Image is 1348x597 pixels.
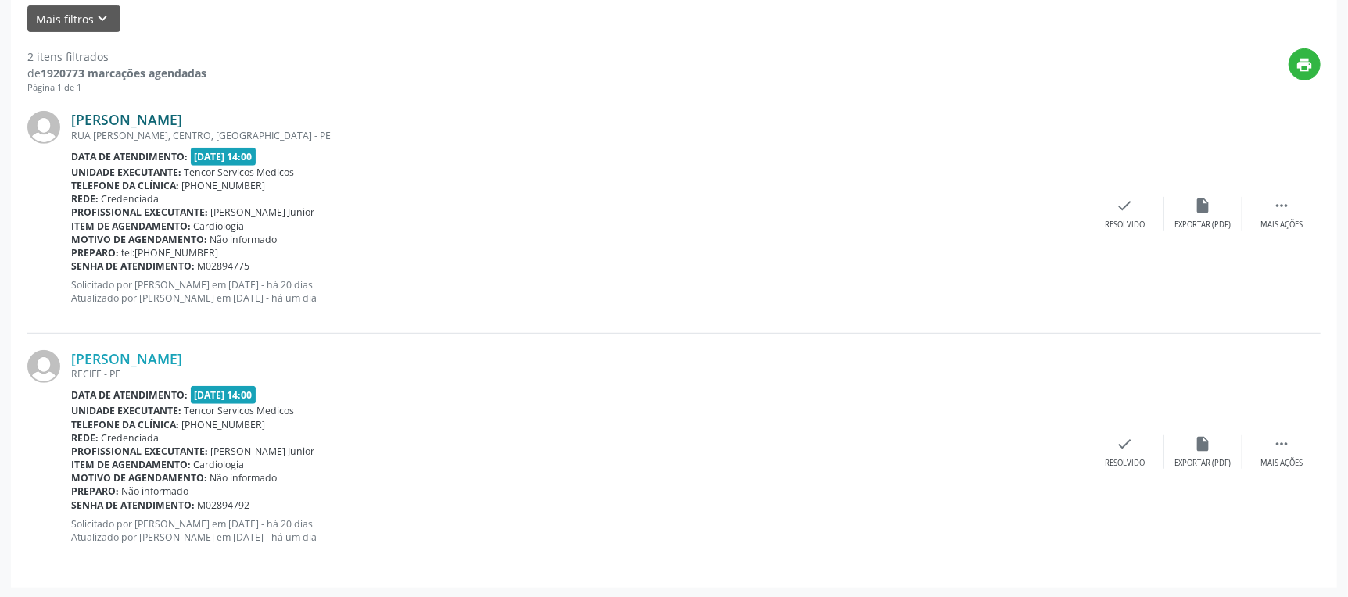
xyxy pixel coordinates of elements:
div: Mais ações [1260,458,1303,469]
b: Motivo de agendamento: [71,471,207,484]
p: Solicitado por [PERSON_NAME] em [DATE] - há 20 dias Atualizado por [PERSON_NAME] em [DATE] - há u... [71,517,1086,544]
div: Resolvido [1105,220,1145,231]
p: Solicitado por [PERSON_NAME] em [DATE] - há 20 dias Atualizado por [PERSON_NAME] em [DATE] - há u... [71,278,1086,305]
div: de [27,65,206,81]
span: Tencor Servicos Medicos [185,166,295,179]
i:  [1273,197,1290,214]
span: tel:[PHONE_NUMBER] [122,246,219,259]
b: Rede: [71,192,99,206]
i: keyboard_arrow_down [95,10,112,27]
b: Unidade executante: [71,404,181,417]
span: Cardiologia [194,220,245,233]
b: Senha de atendimento: [71,259,195,273]
span: [PERSON_NAME] Junior [211,206,315,219]
button: print [1289,48,1321,80]
button: Mais filtroskeyboard_arrow_down [27,5,120,33]
span: Não informado [122,484,189,498]
i: check [1117,435,1134,452]
span: M02894792 [198,499,250,512]
span: Não informado [210,233,278,246]
div: Mais ações [1260,220,1303,231]
b: Profissional executante: [71,445,208,458]
span: [PERSON_NAME] Junior [211,445,315,458]
div: RECIFE - PE [71,367,1086,381]
b: Item de agendamento: [71,220,191,233]
b: Item de agendamento: [71,458,191,471]
span: [PHONE_NUMBER] [182,179,266,192]
i: insert_drive_file [1195,197,1212,214]
div: Página 1 de 1 [27,81,206,95]
div: Resolvido [1105,458,1145,469]
b: Preparo: [71,484,119,498]
span: Tencor Servicos Medicos [185,404,295,417]
span: [DATE] 14:00 [191,386,256,404]
div: Exportar (PDF) [1175,458,1231,469]
a: [PERSON_NAME] [71,350,182,367]
div: RUA [PERSON_NAME], CENTRO, [GEOGRAPHIC_DATA] - PE [71,129,1086,142]
b: Preparo: [71,246,119,259]
a: [PERSON_NAME] [71,111,182,128]
b: Telefone da clínica: [71,418,179,431]
span: Não informado [210,471,278,484]
img: img [27,350,60,383]
b: Profissional executante: [71,206,208,219]
i:  [1273,435,1290,452]
span: Cardiologia [194,458,245,471]
span: [PHONE_NUMBER] [182,418,266,431]
i: insert_drive_file [1195,435,1212,452]
div: Exportar (PDF) [1175,220,1231,231]
i: print [1296,56,1314,73]
span: Credenciada [102,192,160,206]
b: Senha de atendimento: [71,499,195,512]
span: [DATE] 14:00 [191,148,256,166]
img: img [27,111,60,144]
span: Credenciada [102,431,160,445]
b: Motivo de agendamento: [71,233,207,246]
b: Data de atendimento: [71,150,188,163]
b: Telefone da clínica: [71,179,179,192]
span: M02894775 [198,259,250,273]
b: Data de atendimento: [71,388,188,402]
b: Rede: [71,431,99,445]
b: Unidade executante: [71,166,181,179]
div: 2 itens filtrados [27,48,206,65]
i: check [1117,197,1134,214]
strong: 1920773 marcações agendadas [41,66,206,80]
